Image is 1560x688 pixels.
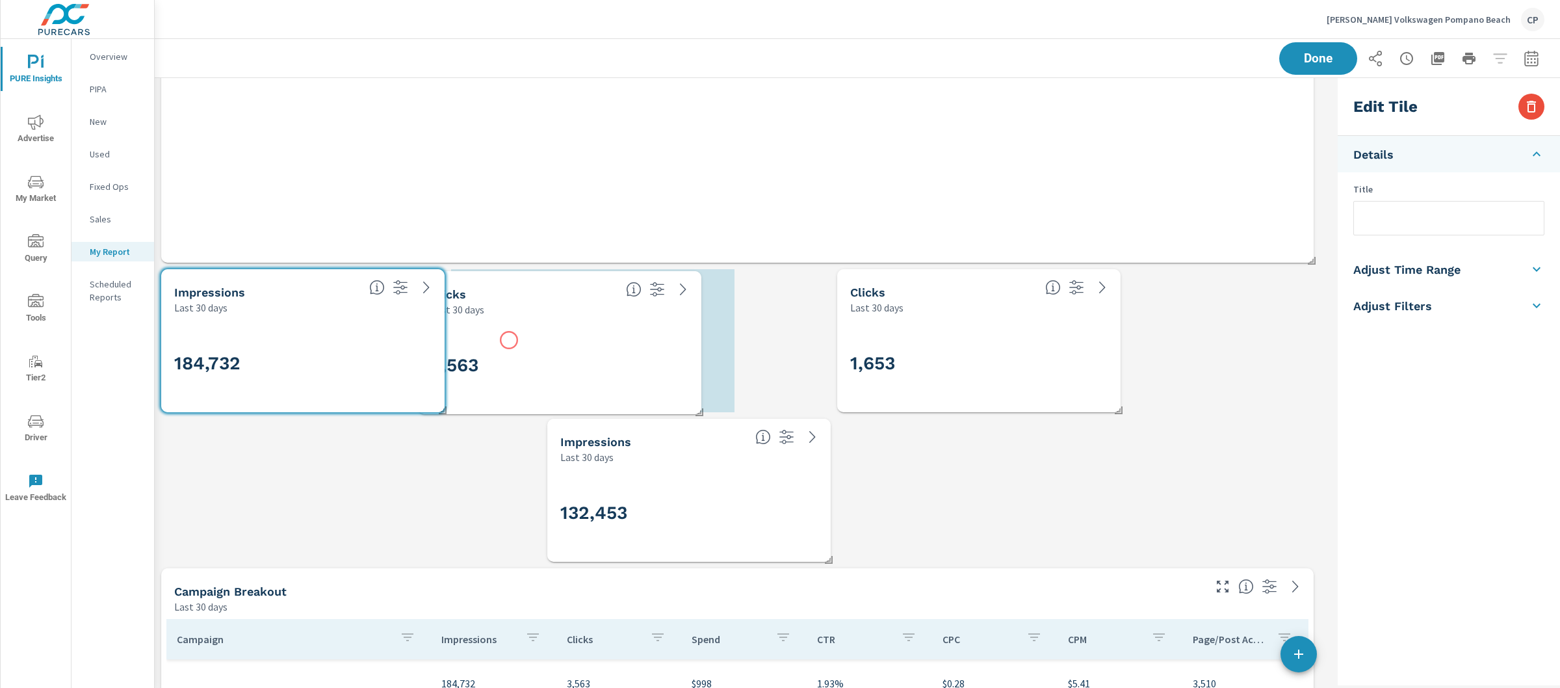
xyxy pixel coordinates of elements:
span: The number of times an ad was shown on your behalf. [755,429,771,445]
div: CP [1521,8,1544,31]
p: [PERSON_NAME] Volkswagen Pompano Beach [1327,14,1511,25]
button: Share Report [1362,46,1388,72]
a: See more details in report [1092,277,1113,298]
div: Scheduled Reports [71,274,154,307]
h3: 1,653 [850,352,1108,375]
span: PURE Insights [5,55,67,86]
button: "Export Report to PDF" [1425,46,1451,72]
p: CPM [1068,633,1141,646]
p: Scheduled Reports [90,278,144,304]
span: Leave Feedback [5,473,67,505]
div: Overview [71,47,154,66]
p: Spend [692,633,765,646]
span: Done [1292,53,1344,64]
div: nav menu [1,39,71,518]
p: Last 30 days [850,300,903,315]
span: Tier2 [5,354,67,386]
h5: Impressions [174,285,245,299]
p: Last 30 days [431,302,484,317]
h3: 132,453 [560,502,818,524]
h5: Campaign Breakout [174,585,287,598]
p: Last 30 days [174,599,227,615]
button: Select Date Range [1518,46,1544,72]
p: Impressions [441,633,515,646]
p: Used [90,148,144,161]
p: Campaign [177,633,389,646]
h3: 184,732 [174,352,432,375]
button: Print Report [1456,46,1482,72]
p: Page/Post Action [1193,633,1266,646]
p: CTR [817,633,890,646]
span: This is a summary of Social performance results by campaign. Each column can be sorted. [1238,579,1254,594]
p: Last 30 days [174,300,227,315]
a: See more details in report [1285,576,1306,597]
p: My Report [90,245,144,258]
h5: Clicks [431,287,466,301]
span: Tools [5,294,67,326]
span: The number of times an ad was clicked by a consumer. [1045,280,1061,295]
h3: Edit Tile [1353,96,1418,118]
span: My Market [5,174,67,206]
span: Advertise [5,114,67,146]
span: Query [5,234,67,266]
p: Last 30 days [560,449,614,465]
p: Title [1353,183,1544,196]
h5: Impressions [560,435,631,449]
p: New [90,115,144,128]
p: Sales [90,213,144,226]
div: Used [71,144,154,164]
span: The number of times an ad was clicked by a consumer. [626,282,642,297]
p: Clicks [567,633,640,646]
div: My Report [71,242,154,261]
h3: 3,563 [431,354,688,377]
div: PIPA [71,79,154,99]
a: See more details in report [416,277,437,298]
h5: Adjust Time Range [1353,262,1461,277]
h5: Adjust Filters [1353,298,1432,313]
span: Driver [5,414,67,445]
p: Overview [90,50,144,63]
div: Sales [71,209,154,229]
p: PIPA [90,83,144,96]
div: New [71,112,154,131]
button: Done [1279,42,1357,75]
a: See more details in report [802,427,823,447]
div: Fixed Ops [71,177,154,196]
button: Make Fullscreen [1212,576,1233,597]
h5: Details [1353,147,1394,162]
span: The number of times an ad was shown on your behalf. [369,280,385,295]
p: Fixed Ops [90,180,144,193]
h5: Clicks [850,285,885,299]
p: CPC [942,633,1016,646]
a: See more details in report [673,279,694,300]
